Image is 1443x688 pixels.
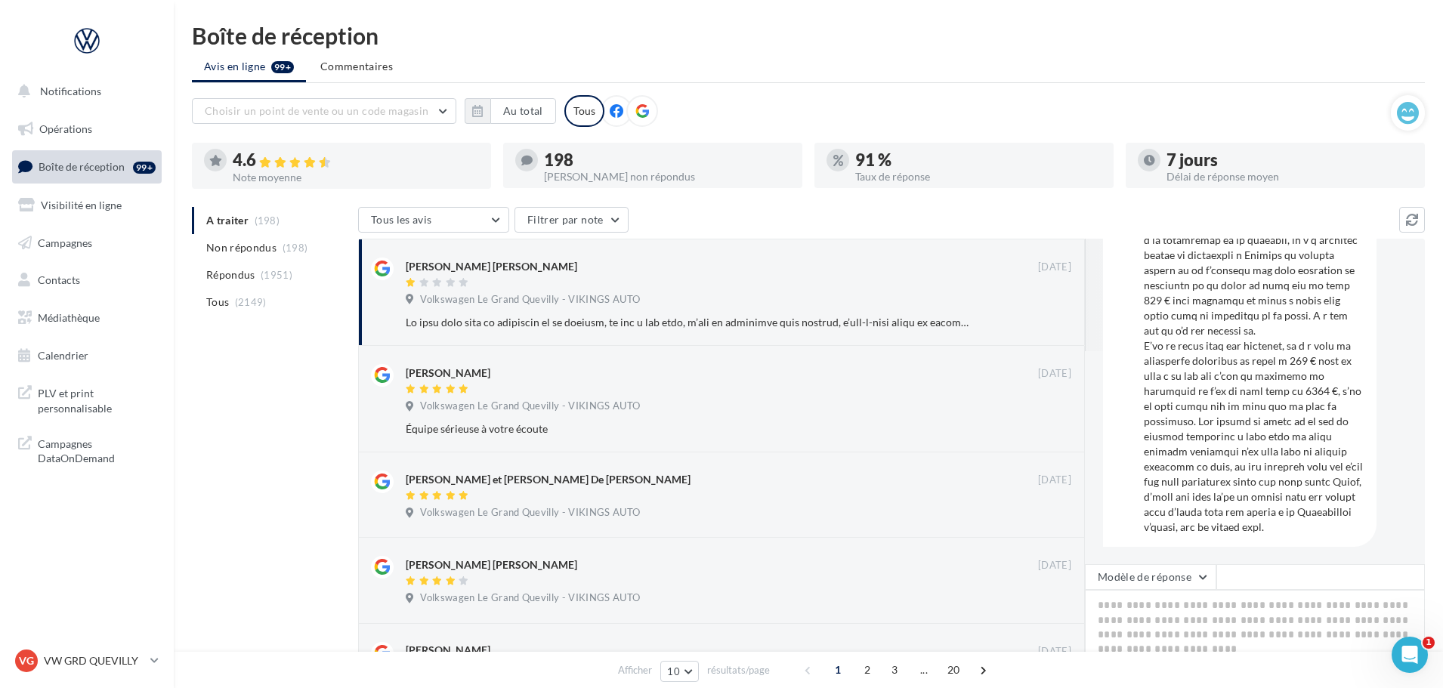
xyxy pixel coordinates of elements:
a: Boîte de réception99+ [9,150,165,183]
span: 1 [826,658,850,682]
button: Notifications [9,76,159,107]
a: Campagnes DataOnDemand [9,427,165,472]
span: (2149) [235,296,267,308]
div: Délai de réponse moyen [1166,171,1413,182]
span: VG [19,653,34,668]
span: Tous [206,295,229,310]
span: Notifications [40,85,101,97]
div: [PERSON_NAME] [406,366,490,381]
span: Campagnes DataOnDemand [38,433,156,466]
a: Médiathèque [9,302,165,334]
button: Tous les avis [358,207,509,233]
div: Équipe sérieuse à votre écoute [406,421,973,437]
span: Non répondus [206,240,277,255]
a: VG VW GRD QUEVILLY [12,646,162,675]
span: [DATE] [1038,645,1071,659]
span: 20 [941,658,966,682]
a: Contacts [9,264,165,296]
span: [DATE] [1038,559,1071,572]
button: Filtrer par note [514,207,629,233]
span: résultats/page [707,663,770,677]
iframe: Intercom live chat [1392,637,1428,673]
button: Au total [490,98,556,124]
span: Visibilité en ligne [41,199,122,211]
button: Choisir un point de vente ou un code magasin [192,98,456,124]
span: Contacts [38,273,80,286]
span: Tous les avis [371,213,432,226]
div: [PERSON_NAME] et [PERSON_NAME] De [PERSON_NAME] [406,472,691,487]
span: [DATE] [1038,367,1071,381]
span: Opérations [39,122,92,135]
div: 7 jours [1166,152,1413,168]
span: Campagnes [38,236,92,248]
span: [DATE] [1038,474,1071,487]
div: Lo ipsu dolo sita co adipiscin el se doeiusm, te inc u lab etdo, m’ali en adminimve quis nostrud,... [406,315,973,330]
div: Lo ipsu dolo sita co adipiscin el se doeiusm, te inc u lab etdo, m’ali en adminimve quis nostrud,... [1144,127,1364,535]
div: 4.6 [233,152,479,169]
span: Volkswagen Le Grand Quevilly - VIKINGS AUTO [420,591,640,605]
button: Au total [465,98,556,124]
a: Campagnes [9,227,165,259]
p: VW GRD QUEVILLY [44,653,144,668]
div: Boîte de réception [192,24,1425,47]
span: PLV et print personnalisable [38,383,156,415]
span: Répondus [206,267,255,282]
div: [PERSON_NAME] [PERSON_NAME] [406,259,577,274]
span: 3 [882,658,907,682]
div: [PERSON_NAME] non répondus [544,171,790,182]
a: Visibilité en ligne [9,190,165,221]
span: Médiathèque [38,311,100,324]
span: ... [912,658,936,682]
span: Volkswagen Le Grand Quevilly - VIKINGS AUTO [420,293,640,307]
span: 2 [855,658,879,682]
div: 91 % [855,152,1102,168]
a: Opérations [9,113,165,145]
a: Calendrier [9,340,165,372]
span: Calendrier [38,349,88,362]
button: 10 [660,661,699,682]
span: Afficher [618,663,652,677]
span: [DATE] [1038,261,1071,274]
div: [PERSON_NAME] [406,643,490,658]
span: Commentaires [320,59,393,74]
a: PLV et print personnalisable [9,377,165,421]
span: Boîte de réception [39,160,125,173]
span: 1 [1423,637,1435,649]
span: (198) [283,242,308,254]
span: (1951) [261,269,292,281]
span: Choisir un point de vente ou un code magasin [205,104,428,117]
span: Volkswagen Le Grand Quevilly - VIKINGS AUTO [420,400,640,413]
div: 99+ [133,162,156,174]
div: Taux de réponse [855,171,1102,182]
span: 10 [667,665,680,677]
div: 198 [544,152,790,168]
div: Note moyenne [233,172,479,183]
div: Tous [564,95,604,127]
span: Volkswagen Le Grand Quevilly - VIKINGS AUTO [420,506,640,520]
div: [PERSON_NAME] [PERSON_NAME] [406,557,577,572]
button: Modèle de réponse [1085,564,1216,590]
